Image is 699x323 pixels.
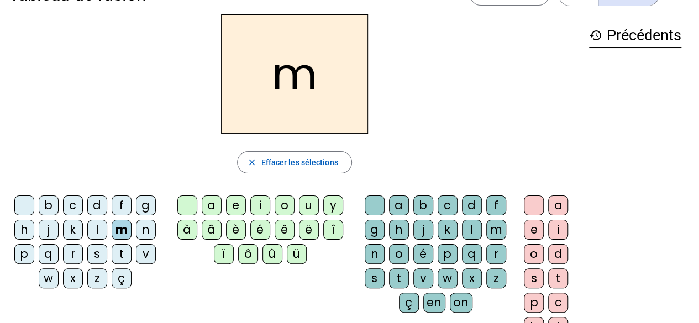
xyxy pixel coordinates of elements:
[423,293,445,313] div: en
[63,195,83,215] div: c
[486,268,506,288] div: z
[389,268,409,288] div: t
[399,293,419,313] div: ç
[589,29,602,42] mat-icon: history
[262,244,282,264] div: û
[524,268,544,288] div: s
[221,14,368,134] h2: m
[299,220,319,240] div: ë
[39,268,59,288] div: w
[237,151,351,173] button: Effacer les sélections
[112,268,132,288] div: ç
[462,220,482,240] div: l
[413,195,433,215] div: b
[136,195,156,215] div: g
[389,220,409,240] div: h
[438,268,458,288] div: w
[438,244,458,264] div: p
[548,293,568,313] div: c
[63,220,83,240] div: k
[177,220,197,240] div: à
[548,220,568,240] div: i
[323,195,343,215] div: y
[486,220,506,240] div: m
[438,220,458,240] div: k
[238,244,258,264] div: ô
[389,195,409,215] div: a
[287,244,307,264] div: ü
[214,244,234,264] div: ï
[548,195,568,215] div: a
[250,195,270,215] div: i
[87,268,107,288] div: z
[462,195,482,215] div: d
[39,220,59,240] div: j
[323,220,343,240] div: î
[275,220,295,240] div: ê
[250,220,270,240] div: é
[462,244,482,264] div: q
[261,156,338,169] span: Effacer les sélections
[413,244,433,264] div: é
[589,23,681,48] h3: Précédents
[462,268,482,288] div: x
[112,244,132,264] div: t
[450,293,472,313] div: on
[524,293,544,313] div: p
[202,220,222,240] div: â
[63,268,83,288] div: x
[87,195,107,215] div: d
[438,195,458,215] div: c
[87,244,107,264] div: s
[39,195,59,215] div: b
[202,195,222,215] div: a
[87,220,107,240] div: l
[365,220,385,240] div: g
[524,220,544,240] div: e
[486,195,506,215] div: f
[413,268,433,288] div: v
[136,220,156,240] div: n
[226,220,246,240] div: è
[365,244,385,264] div: n
[365,268,385,288] div: s
[14,220,34,240] div: h
[299,195,319,215] div: u
[136,244,156,264] div: v
[548,268,568,288] div: t
[63,244,83,264] div: r
[14,244,34,264] div: p
[389,244,409,264] div: o
[246,157,256,167] mat-icon: close
[39,244,59,264] div: q
[275,195,295,215] div: o
[548,244,568,264] div: d
[226,195,246,215] div: e
[112,220,132,240] div: m
[413,220,433,240] div: j
[486,244,506,264] div: r
[112,195,132,215] div: f
[524,244,544,264] div: o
